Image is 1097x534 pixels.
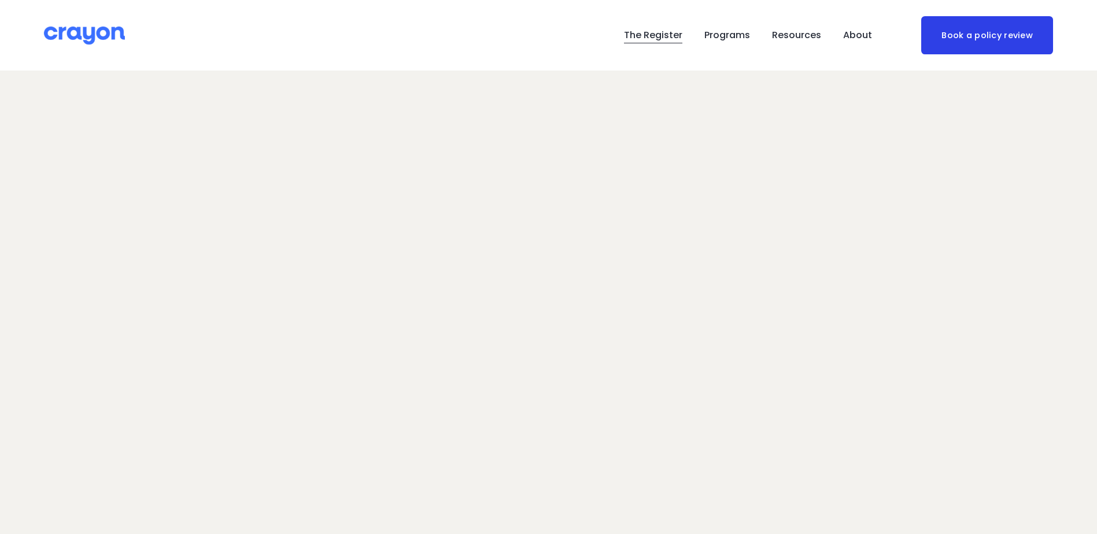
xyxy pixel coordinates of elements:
a: folder dropdown [704,26,750,44]
span: About [843,27,872,44]
a: The Register [624,26,682,44]
span: Programs [704,27,750,44]
span: Resources [772,27,821,44]
a: Book a policy review [921,16,1053,54]
a: folder dropdown [772,26,821,44]
a: folder dropdown [843,26,872,44]
img: Crayon [44,25,125,46]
